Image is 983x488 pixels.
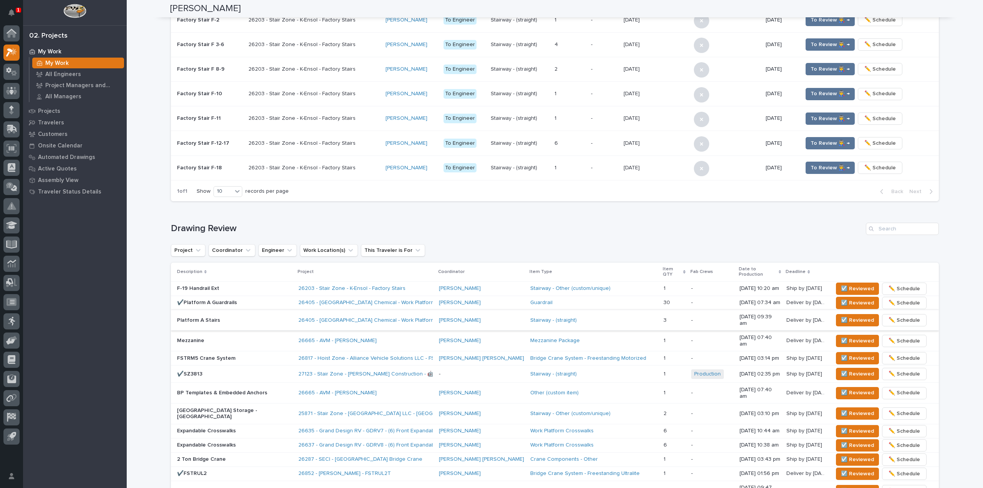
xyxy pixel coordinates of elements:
[63,4,86,18] img: Workspace Logo
[38,165,77,172] p: Active Quotes
[177,470,292,477] p: ✔️FSTRUL2
[444,114,477,123] div: To Engineer
[554,114,558,122] p: 1
[624,15,641,23] p: [DATE]
[439,442,481,448] a: [PERSON_NAME]
[530,390,579,396] a: Other (custom item)
[864,139,896,148] span: ✏️ Schedule
[298,355,485,362] a: 26817 - Hoist Zone - Alliance Vehicle Solutions LLC - FSTRM5 Crane System
[554,65,559,73] p: 2
[177,442,292,448] p: Expandable Crosswalks
[889,298,920,308] span: ✏️ Schedule
[38,177,78,184] p: Assembly View
[858,112,902,125] button: ✏️ Schedule
[298,371,527,377] a: 27123 - Stair Zone - [PERSON_NAME] Construction - 🤖 (v2) E-Commerce Order with Fab Item
[23,186,127,197] a: Traveler Status Details
[3,5,20,21] button: Notifications
[177,456,292,463] p: 2 Ton Bridge Crane
[882,439,927,452] button: ✏️ Schedule
[882,425,927,437] button: ✏️ Schedule
[177,428,292,434] p: Expandable Crosswalks
[170,3,241,14] h2: [PERSON_NAME]
[248,17,379,23] p: 26203 - Stair Zone - K-Ensol - Factory Stairs
[177,299,292,306] p: ✔️Platform A Guardrails
[740,387,781,400] p: [DATE] 07:40 am
[298,442,469,448] a: 26637 - Grand Design RV - GDRV8 - (6) Front Expandable Crosswalks
[171,8,939,32] tr: Factory Stair F-226203 - Stair Zone - K-Ensol - Factory Stairs[PERSON_NAME] To EngineerStairway -...
[171,424,939,438] tr: Expandable Crosswalks26635 - Grand Design RV - GDRV7 - (6) Front Expandable Crosswalks [PERSON_NA...
[889,388,920,397] span: ✏️ Schedule
[811,65,850,74] span: To Review 👨‍🏭 →
[177,371,292,377] p: ✔️SZ3813
[889,369,920,379] span: ✏️ Schedule
[530,470,640,477] a: Bridge Crane System - Freestanding Ultralite
[664,298,672,306] p: 30
[38,119,64,126] p: Travelers
[664,469,667,477] p: 1
[439,317,481,324] a: [PERSON_NAME]
[386,91,427,97] a: [PERSON_NAME]
[841,469,874,478] span: ☑️ Reviewed
[864,65,896,74] span: ✏️ Schedule
[836,407,879,420] button: ☑️ Reviewed
[740,299,781,306] p: [DATE] 07:34 am
[664,409,668,417] p: 2
[740,355,781,362] p: [DATE] 03:14 pm
[30,58,127,68] a: My Work
[806,137,855,149] button: To Review 👨‍🏭 →
[909,188,926,195] span: Next
[786,316,828,324] p: Deliver by [DATE]
[177,355,292,362] p: FSTRM5 Crane System
[874,188,906,195] button: Back
[38,142,83,149] p: Onsite Calendar
[38,131,68,138] p: Customers
[298,456,422,463] a: 26287 - SECI - [GEOGRAPHIC_DATA] Bridge Crane
[439,337,481,344] a: [PERSON_NAME]
[841,369,874,379] span: ☑️ Reviewed
[298,410,548,417] a: 25871 - Stair Zone - [GEOGRAPHIC_DATA] LLC - [GEOGRAPHIC_DATA] Storage - [GEOGRAPHIC_DATA]
[786,426,824,434] p: Ship by [DATE]
[530,442,594,448] a: Work Platform Crosswalks
[298,337,377,344] a: 26665 - AVM - [PERSON_NAME]
[806,63,855,75] button: To Review 👨‍🏭 →
[882,387,927,399] button: ✏️ Schedule
[530,355,646,362] a: Bridge Crane System - Freestanding Motorized
[889,409,920,418] span: ✏️ Schedule
[889,354,920,363] span: ✏️ Schedule
[836,439,879,452] button: ☑️ Reviewed
[691,442,733,448] p: -
[177,91,242,97] p: Factory Stair F-10
[811,163,850,172] span: To Review 👨‍🏭 →
[554,15,558,23] p: 1
[439,470,481,477] a: [PERSON_NAME]
[766,41,796,48] p: [DATE]
[664,388,667,396] p: 1
[691,355,733,362] p: -
[439,355,524,362] a: [PERSON_NAME] [PERSON_NAME]
[177,285,292,292] p: F-19 Handrail Ext
[889,336,920,346] span: ✏️ Schedule
[691,337,733,344] p: -
[171,57,939,81] tr: Factory Stair F 8-926203 - Stair Zone - K-Ensol - Factory Stairs[PERSON_NAME] To EngineerStairway...
[664,440,669,448] p: 6
[766,115,796,122] p: [DATE]
[45,93,81,100] p: All Managers
[766,17,796,23] p: [DATE]
[786,388,828,396] p: Deliver by [DATE]
[171,81,939,106] tr: Factory Stair F-1026203 - Stair Zone - K-Ensol - Factory Stairs[PERSON_NAME] To EngineerStairway ...
[45,60,69,67] p: My Work
[766,91,796,97] p: [DATE]
[23,117,127,128] a: Travelers
[766,66,796,73] p: [DATE]
[882,297,927,309] button: ✏️ Schedule
[209,244,255,256] button: Coordinator
[786,336,828,344] p: Deliver by [DATE]
[530,337,580,344] a: Mezzanine Package
[806,88,855,100] button: To Review 👨‍🏭 →
[171,466,939,481] tr: ✔️FSTRUL226852 - [PERSON_NAME] - FSTRUL2T [PERSON_NAME] Bridge Crane System - Freestanding Ultral...
[177,407,292,420] p: [GEOGRAPHIC_DATA] Storage - [GEOGRAPHIC_DATA]
[177,165,242,171] p: Factory Stair F-18
[171,32,939,57] tr: Factory Stair F 3-626203 - Stair Zone - K-Ensol - Factory Stairs[PERSON_NAME] To EngineerStairway...
[177,140,242,147] p: Factory Stair F-12-17
[841,316,874,325] span: ☑️ Reviewed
